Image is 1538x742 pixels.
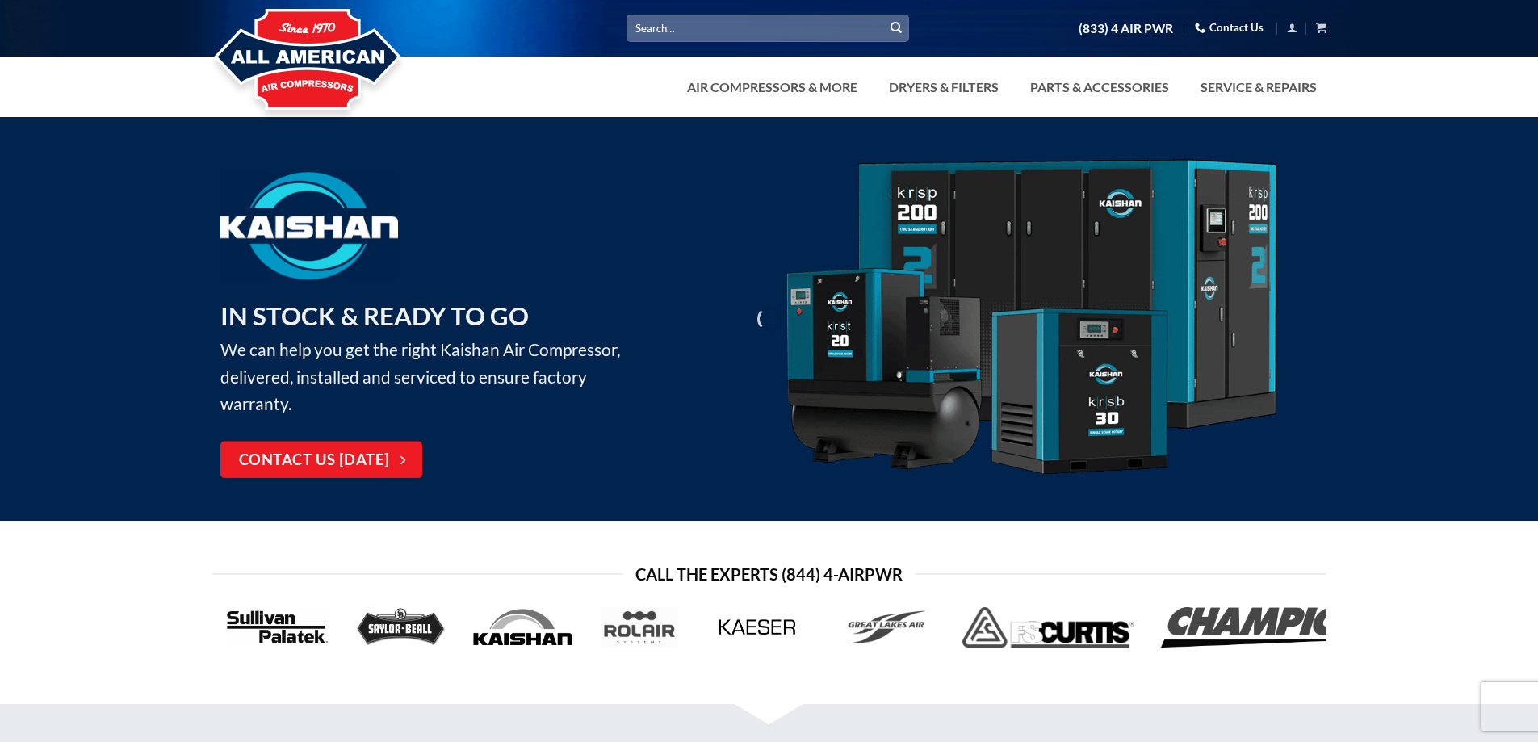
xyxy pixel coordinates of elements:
strong: IN STOCK & READY TO GO [220,300,529,331]
img: Kaishan [220,172,398,279]
span: Call the Experts (844) 4-AirPwr [635,561,903,587]
span: Contact Us [DATE] [239,449,390,472]
a: Contact Us [DATE] [220,442,422,479]
button: Submit [884,16,908,40]
a: View cart [1316,18,1326,38]
p: We can help you get the right Kaishan Air Compressor, delivered, installed and serviced to ensure... [220,296,644,417]
a: Parts & Accessories [1020,71,1179,103]
img: Kaishan [781,159,1281,480]
input: Search… [627,15,909,41]
a: Service & Repairs [1191,71,1326,103]
a: Login [1287,18,1297,38]
a: (833) 4 AIR PWR [1079,15,1173,43]
a: Contact Us [1195,15,1264,40]
a: Air Compressors & More [677,71,867,103]
a: Dryers & Filters [879,71,1008,103]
